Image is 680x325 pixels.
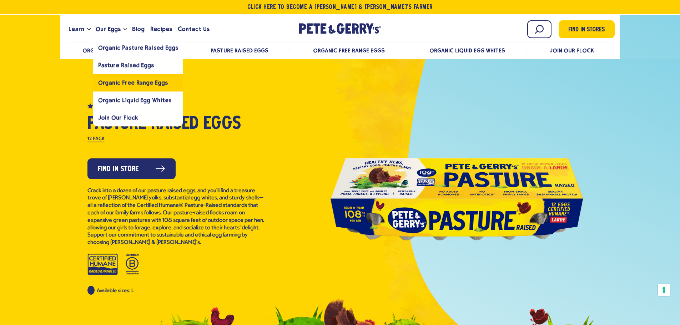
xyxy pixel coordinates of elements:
[96,25,121,34] span: Our Eggs
[66,20,87,39] a: Learn
[98,62,154,68] span: Pasture Raised Eggs
[527,20,551,38] input: Search
[550,47,594,54] a: Join Our Flock
[93,39,183,56] a: Organic Pasture Raised Eggs
[150,25,172,34] span: Recipes
[132,25,145,34] span: Blog
[98,44,178,51] span: Organic Pasture Raised Eggs
[69,25,84,34] span: Learn
[82,47,166,54] a: Organic Pasture Raised Eggs
[211,47,268,54] a: Pasture Raised Eggs
[93,74,183,91] a: Organic Free Range Eggs
[87,187,266,247] p: Crack into a dozen of our pasture raised eggs, and you’ll find a treasure trove of [PERSON_NAME] ...
[98,79,168,86] span: Organic Free Range Eggs
[87,28,91,31] button: Open the dropdown menu for Learn
[559,20,615,38] a: Find in Stores
[87,137,105,142] label: 12 Pack
[87,102,266,110] a: (4956) 4.8 out of 5 stars. Read reviews for average rating value is 4.8 of 5. Read 4956 Reviews S...
[87,158,176,179] a: Find in Store
[98,114,138,121] span: Join Our Flock
[93,20,124,39] a: Our Eggs
[66,42,615,58] nav: desktop product menu
[129,20,147,39] a: Blog
[658,284,670,296] button: Your consent preferences for tracking technologies
[147,20,175,39] a: Recipes
[93,91,183,109] a: Organic Liquid Egg Whites
[124,28,127,31] button: Open the dropdown menu for Our Eggs
[429,47,505,54] a: Organic Liquid Egg Whites
[98,97,171,103] span: Organic Liquid Egg Whites
[87,115,266,133] h1: Pasture Raised Eggs
[93,56,183,74] a: Pasture Raised Eggs
[97,288,134,294] span: Available sizes: L
[98,164,139,175] span: Find in Store
[175,20,212,39] a: Contact Us
[568,25,605,35] span: Find in Stores
[178,25,210,34] span: Contact Us
[313,47,385,54] a: Organic Free Range Eggs
[93,109,183,126] a: Join Our Flock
